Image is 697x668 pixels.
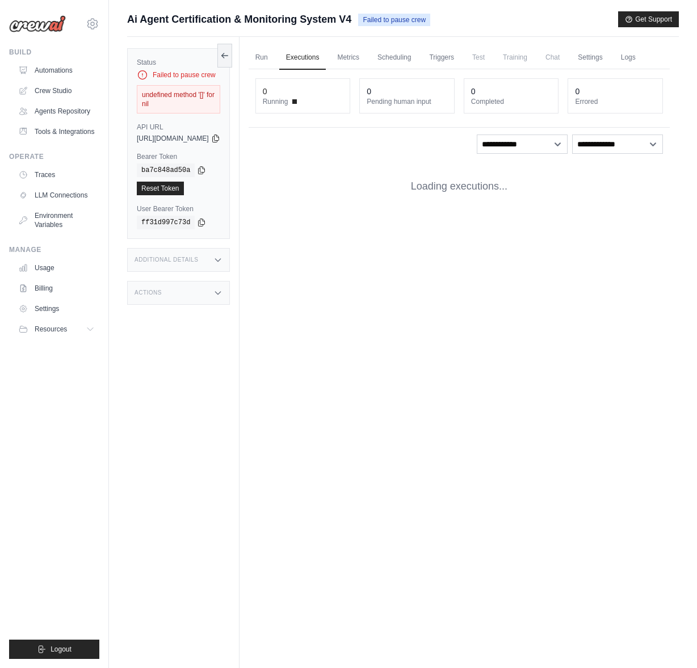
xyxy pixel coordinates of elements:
h3: Actions [135,289,162,296]
a: Reset Token [137,182,184,195]
label: User Bearer Token [137,204,220,213]
a: Agents Repository [14,102,99,120]
div: Operate [9,152,99,161]
a: Scheduling [371,46,418,70]
span: Training is not available until the deployment is complete [496,46,534,69]
div: Manage [9,245,99,254]
span: [URL][DOMAIN_NAME] [137,134,209,143]
a: Logs [614,46,643,70]
h3: Additional Details [135,257,198,263]
span: Chat is not available until the deployment is complete [539,46,566,69]
a: Automations [14,61,99,79]
a: Usage [14,259,99,277]
a: Traces [14,166,99,184]
dt: Completed [471,97,552,106]
span: Resources [35,325,67,334]
div: Failed to pause crew [137,69,220,81]
label: Status [137,58,220,67]
div: 0 [575,86,580,97]
span: Test [465,46,492,69]
div: 0 [263,86,267,97]
img: Logo [9,15,66,32]
div: Build [9,48,99,57]
label: API URL [137,123,220,132]
a: Triggers [422,46,461,70]
span: Failed to pause crew [358,14,430,26]
a: Metrics [330,46,366,70]
div: Loading executions... [249,161,670,212]
a: Settings [14,300,99,318]
span: Logout [51,645,72,654]
button: Resources [14,320,99,338]
dt: Pending human input [367,97,447,106]
div: 0 [471,86,476,97]
button: Logout [9,640,99,659]
code: ff31d997c73d [137,216,195,229]
a: Executions [279,46,326,70]
span: Running [263,97,288,106]
a: Tools & Integrations [14,123,99,141]
span: Ai Agent Certification & Monitoring System V4 [127,11,351,27]
dt: Errored [575,97,656,106]
div: undefined method '[]' for nil [137,85,220,114]
button: Get Support [618,11,679,27]
code: ba7c848ad50a [137,163,195,177]
a: Run [249,46,275,70]
a: Crew Studio [14,82,99,100]
a: LLM Connections [14,186,99,204]
a: Billing [14,279,99,297]
div: 0 [367,86,371,97]
a: Environment Variables [14,207,99,234]
label: Bearer Token [137,152,220,161]
a: Settings [571,46,609,70]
